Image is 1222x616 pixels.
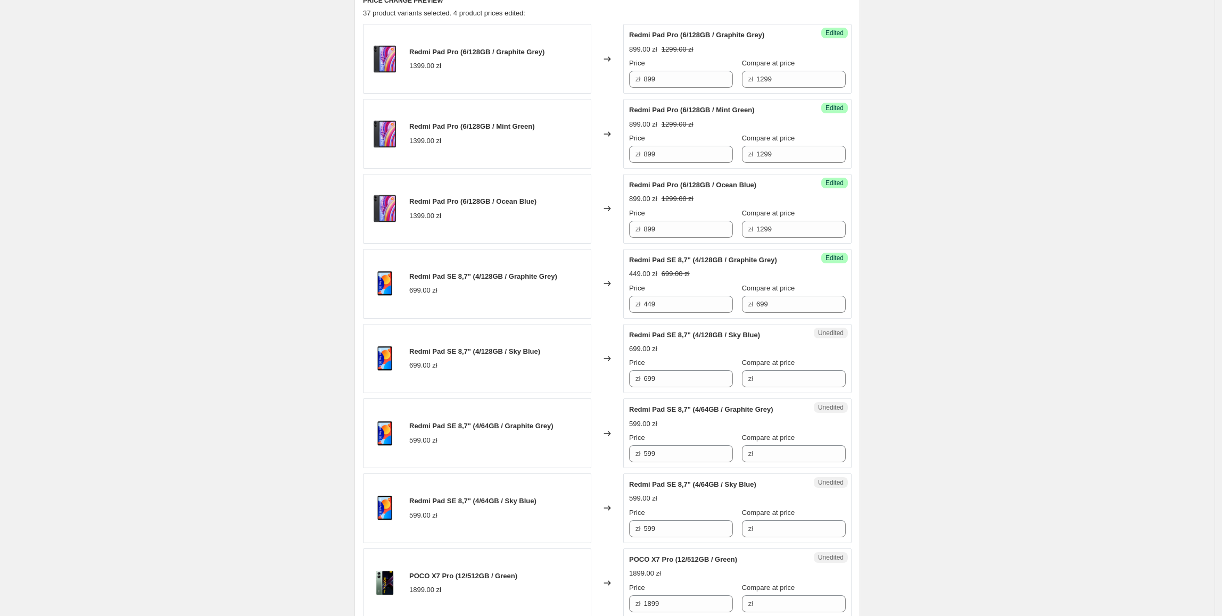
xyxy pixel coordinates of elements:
div: 1399.00 zł [409,136,441,146]
img: 17101_RedmiPadSE87-Black-Front_80x.png [369,268,401,299]
div: 1399.00 zł [409,61,441,71]
span: Redmi Pad SE 8,7" (4/128GB / Graphite Grey) [409,272,557,280]
strike: 1299.00 zł [662,119,693,130]
div: 699.00 zł [409,285,437,296]
span: zł [748,449,753,457]
span: Compare at price [742,359,795,367]
div: 899.00 zł [629,194,657,204]
span: Redmi Pad Pro (6/128GB / Mint Green) [629,106,755,114]
img: 16421_Redmi-Pad-Pro-Gray-1-1600px_80x.png [369,43,401,75]
span: zł [635,150,640,158]
span: Price [629,359,645,367]
div: 699.00 zł [409,360,437,371]
span: Compare at price [742,509,795,517]
span: Price [629,59,645,67]
div: 899.00 zł [629,119,657,130]
span: Compare at price [742,134,795,142]
span: Price [629,209,645,217]
span: Redmi Pad SE 8,7" (4/64GB / Sky Blue) [409,497,536,505]
span: Unedited [818,329,844,337]
span: Price [629,509,645,517]
span: Redmi Pad SE 8,7" (4/128GB / Sky Blue) [629,331,760,339]
span: Price [629,584,645,592]
div: 599.00 zł [409,510,437,521]
span: zł [635,75,640,83]
div: 599.00 zł [409,435,437,446]
span: zł [748,150,753,158]
span: Redmi Pad Pro (6/128GB / Ocean Blue) [409,197,536,205]
span: Compare at price [742,584,795,592]
span: Redmi Pad Pro (6/128GB / Ocean Blue) [629,181,756,189]
span: zł [748,75,753,83]
div: 1899.00 zł [409,585,441,595]
span: Edited [825,104,844,112]
span: Price [629,284,645,292]
span: Redmi Pad SE 8,7" (4/64GB / Sky Blue) [629,480,756,488]
span: zł [748,225,753,233]
span: Redmi Pad SE 8,7" (4/64GB / Graphite Grey) [629,405,773,413]
div: 599.00 zł [629,419,657,429]
span: zł [635,225,640,233]
span: Compare at price [742,434,795,442]
span: zł [635,600,640,607]
span: zł [635,449,640,457]
span: Unedited [818,553,844,562]
span: Edited [825,179,844,187]
span: 37 product variants selected. 4 product prices edited: [363,9,525,17]
strike: 1299.00 zł [662,44,693,55]
span: zł [748,374,753,382]
span: Unedited [818,478,844,487]
span: Edited [825,254,844,262]
strike: 699.00 zł [662,269,690,279]
span: Price [629,434,645,442]
span: zł [635,525,640,532]
div: 599.00 zł [629,493,657,504]
span: Compare at price [742,59,795,67]
strike: 1299.00 zł [662,194,693,204]
span: Redmi Pad Pro (6/128GB / Graphite Grey) [629,31,764,39]
span: Unedited [818,403,844,412]
span: zł [635,374,640,382]
span: POCO X7 Pro (12/512GB / Green) [629,555,737,563]
img: 17101_RedmiPadSE87-Black-Front_80x.png [369,492,401,524]
span: zł [748,600,753,607]
img: 16421_Redmi-Pad-Pro-Gray-1-1600px_80x.png [369,193,401,224]
span: Redmi Pad SE 8,7" (4/128GB / Sky Blue) [409,347,540,355]
img: 17101_RedmiPadSE87-Black-Front_80x.png [369,343,401,374]
span: Price [629,134,645,142]
span: Compare at price [742,284,795,292]
span: POCO X7 Pro (12/512GB / Green) [409,572,517,580]
img: 16421_Redmi-Pad-Pro-Gray-1-1600px_80x.png [369,118,401,150]
span: Redmi Pad Pro (6/128GB / Graphite Grey) [409,48,544,56]
img: 19292_O10-Green-back_front_80x.png [369,567,401,599]
span: Redmi Pad SE 8,7" (4/64GB / Graphite Grey) [409,422,554,430]
div: 699.00 zł [629,344,657,354]
div: 449.00 zł [629,269,657,279]
img: 17101_RedmiPadSE87-Black-Front_80x.png [369,418,401,449]
span: Compare at price [742,209,795,217]
div: 899.00 zł [629,44,657,55]
span: zł [748,300,753,308]
span: Edited [825,29,844,37]
span: Redmi Pad SE 8,7" (4/128GB / Graphite Grey) [629,256,777,264]
span: zł [635,300,640,308]
div: 1899.00 zł [629,568,661,579]
span: Redmi Pad Pro (6/128GB / Mint Green) [409,122,535,130]
span: zł [748,525,753,532]
div: 1399.00 zł [409,211,441,221]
